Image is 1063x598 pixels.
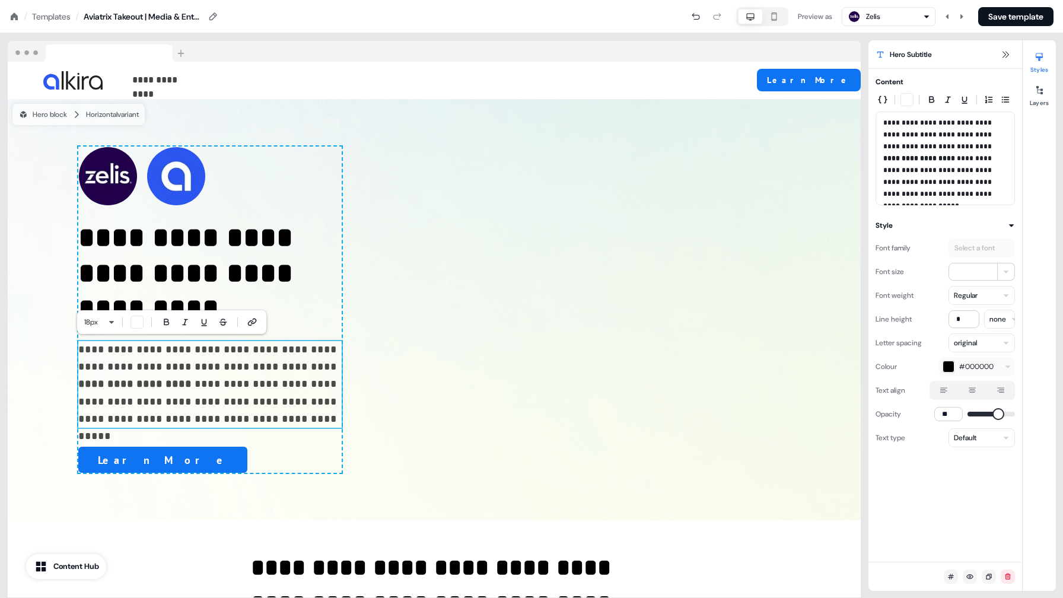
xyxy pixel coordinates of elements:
[84,11,202,23] div: Aviatrix Takeout | Media & Entertainment
[876,286,914,305] div: Font weight
[876,76,903,88] div: Content
[954,290,978,301] div: Regular
[798,11,832,23] div: Preview as
[78,447,342,473] div: Learn More
[876,333,922,352] div: Letter spacing
[959,361,994,373] span: #000000
[876,220,893,231] div: Style
[24,10,27,23] div: /
[84,316,98,328] span: 18 px
[876,381,905,400] div: Text align
[876,428,905,447] div: Text type
[876,357,897,376] div: Colour
[1023,47,1056,74] button: Styles
[32,11,71,23] a: Templates
[26,554,106,579] button: Content Hub
[842,7,935,26] button: Zelis
[954,337,977,349] div: original
[890,49,932,61] span: Hero Subtitle
[78,447,247,473] button: Learn More
[79,315,108,329] button: 18px
[949,238,1015,257] button: Select a font
[757,69,861,91] button: Learn More
[876,262,904,281] div: Font size
[53,561,99,572] div: Content Hub
[952,242,997,254] div: Select a font
[5,5,414,230] iframe: YouTube video player
[866,11,880,23] div: Zelis
[876,310,912,329] div: Line height
[978,7,1054,26] button: Save template
[954,432,976,444] div: Default
[18,109,67,120] div: Hero block
[8,41,190,62] img: Browser topbar
[876,220,1015,231] button: Style
[1023,81,1056,107] button: Layers
[75,10,79,23] div: /
[86,109,139,120] div: Horizontal variant
[876,405,901,424] div: Opacity
[989,313,1006,325] div: none
[939,357,1015,376] button: #000000
[43,71,103,90] img: Image
[876,238,911,257] div: Font family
